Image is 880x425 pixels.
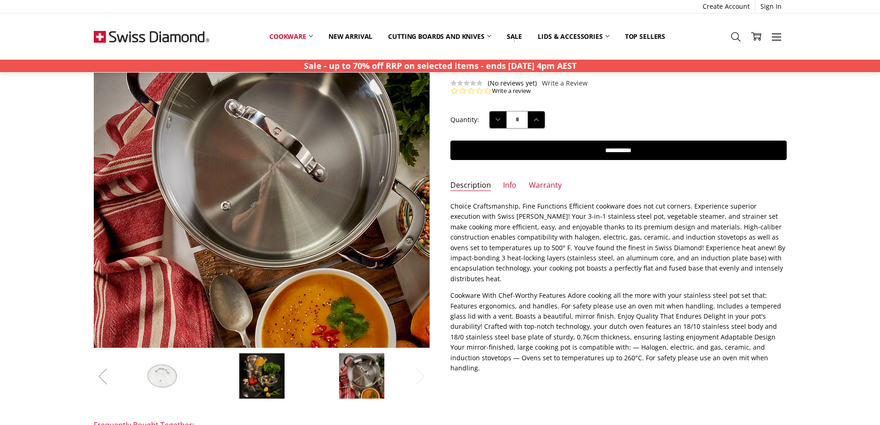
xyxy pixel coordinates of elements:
[94,362,112,390] button: Previous
[450,201,787,284] p: Choice Craftsmanship, Fine Functions Efficient cookware does not cut corners. Experience superior...
[94,13,209,60] img: Free Shipping On Every Order
[529,180,562,191] a: Warranty
[617,26,673,47] a: Top Sellers
[304,60,577,71] strong: Sale - up to 70% off RRP on selected items - ends [DATE] 4pm AEST
[450,115,479,125] label: Quantity:
[503,180,516,191] a: Info
[321,26,380,47] a: New arrival
[139,353,185,399] img: Premium Steel DLX - 7.6 Qt. (9.5") Stainless Steel Pasta Pot with Strainer, Steamer Basket, & Lid...
[380,26,499,47] a: Cutting boards and knives
[411,362,430,390] button: Next
[530,26,617,47] a: Lids & Accessories
[450,290,787,373] p: Cookware With Chef-Worthy Features Adore cooking all the more with your stainless steel pot set t...
[542,80,588,87] a: Write a Review
[499,26,530,47] a: Sale
[492,87,531,95] a: Write a review
[450,180,491,191] a: Description
[239,353,285,399] img: Premium Steel DLX - 7.6 Qt. (9.5") Stainless Steel Pasta Pot with Strainer, Steamer Basket, & Lid...
[488,80,537,87] span: (No reviews yet)
[261,26,321,47] a: Cookware
[339,353,385,399] img: Premium Steel DLX - 7.6 Qt. (9.5") Stainless Steel Pasta Pot with Strainer, Steamer Basket, & Lid...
